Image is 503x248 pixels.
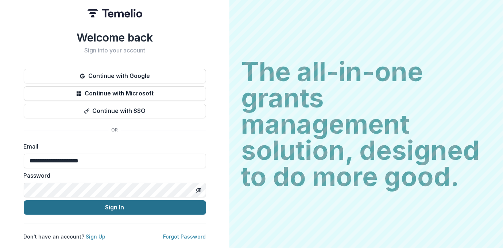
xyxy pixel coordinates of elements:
h1: Welcome back [24,31,206,44]
p: Don't have an account? [24,233,106,240]
label: Email [24,142,202,151]
a: Sign Up [86,233,106,240]
button: Sign In [24,200,206,215]
a: Forgot Password [163,233,206,240]
button: Continue with SSO [24,104,206,118]
label: Password [24,171,202,180]
h2: Sign into your account [24,47,206,54]
button: Continue with Microsoft [24,86,206,101]
button: Toggle password visibility [193,184,205,196]
button: Continue with Google [24,69,206,83]
img: Temelio [88,9,142,17]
